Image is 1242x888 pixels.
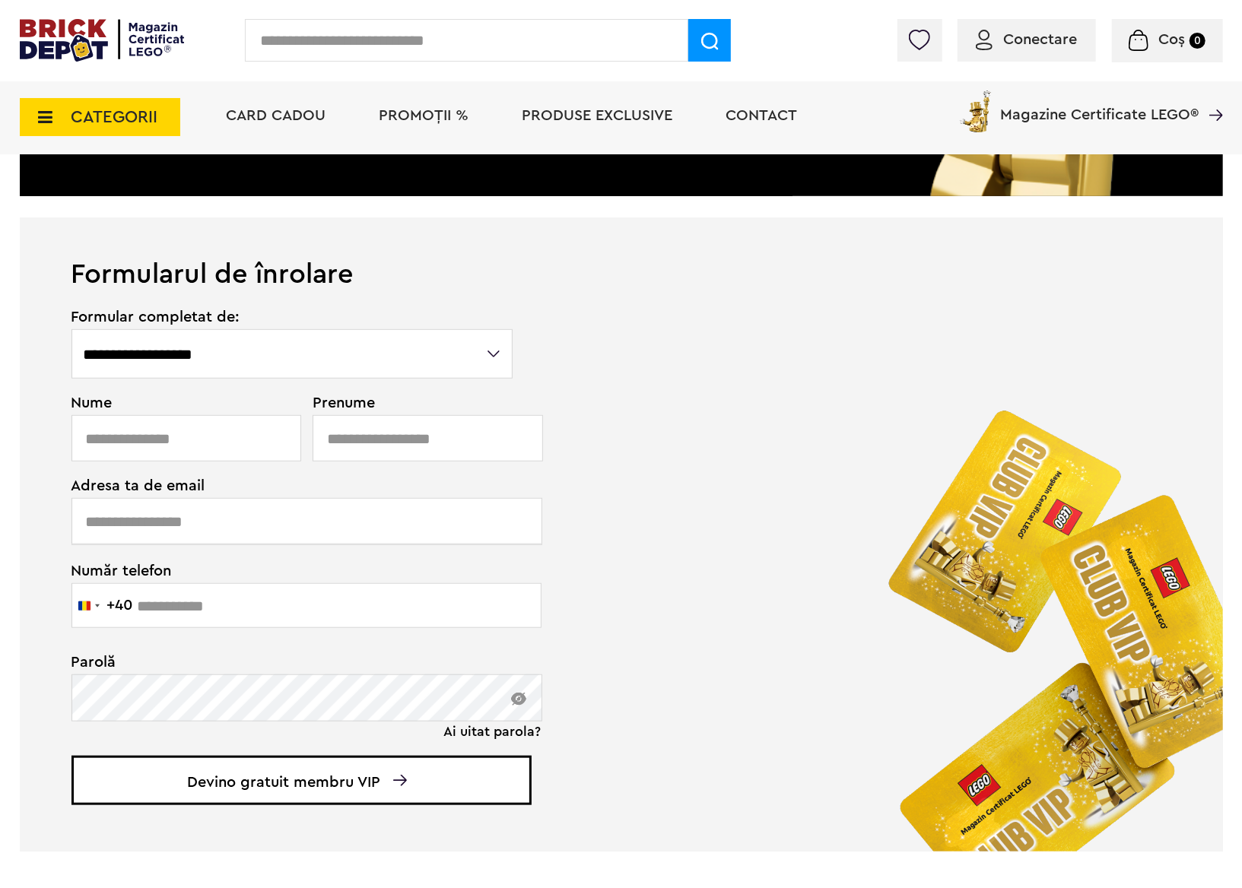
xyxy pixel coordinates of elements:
span: Prenume [313,395,515,411]
small: 0 [1190,33,1205,49]
span: Parolă [71,655,515,670]
span: Adresa ta de email [71,478,515,493]
a: Conectare [976,32,1078,47]
span: Formular completat de: [71,309,515,325]
span: Conectare [1004,32,1078,47]
img: vip_page_image [863,385,1223,852]
span: Număr telefon [71,561,515,579]
span: CATEGORII [71,109,158,125]
a: Magazine Certificate LEGO® [1199,87,1223,103]
button: Selected country [72,584,133,627]
a: Produse exclusive [523,108,673,123]
span: Coș [1158,32,1185,47]
span: Magazine Certificate LEGO® [1001,87,1199,122]
span: Devino gratuit membru VIP [71,756,532,805]
a: Contact [726,108,798,123]
img: Arrow%20-%20Down.svg [393,775,407,786]
div: +40 [107,598,133,613]
h1: Formularul de înrolare [20,217,1223,288]
span: Nume [71,395,294,411]
a: PROMOȚII % [380,108,469,123]
a: Card Cadou [227,108,326,123]
a: Ai uitat parola? [444,724,542,739]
